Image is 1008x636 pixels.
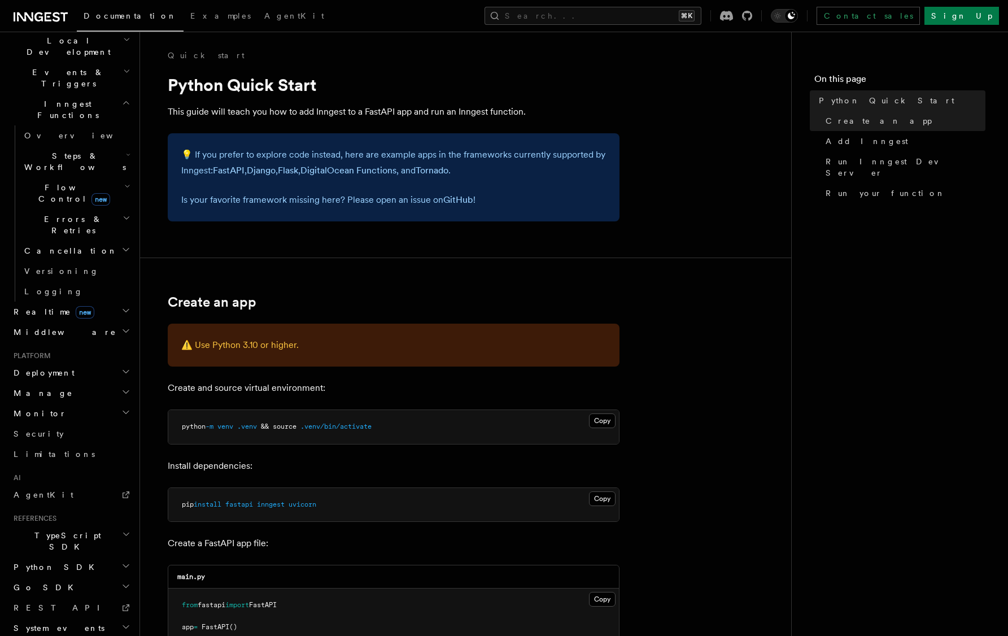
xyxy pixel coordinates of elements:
span: Add Inngest [826,136,908,147]
span: Realtime [9,306,94,317]
span: Inngest Functions [9,98,122,121]
span: uvicorn [289,500,316,508]
span: Events & Triggers [9,67,123,89]
p: ⚠️ Use Python 3.10 or higher. [181,337,606,353]
span: import [225,601,249,609]
h1: Python Quick Start [168,75,619,95]
span: new [91,193,110,206]
span: TypeScript SDK [9,530,122,552]
span: new [76,306,94,319]
button: Monitor [9,403,133,424]
span: inngest [257,500,285,508]
a: Flask [278,165,298,176]
p: Install dependencies: [168,458,619,474]
p: Create a FastAPI app file: [168,535,619,551]
div: Inngest Functions [9,125,133,302]
a: Django [247,165,276,176]
span: install [194,500,221,508]
span: () [229,623,237,631]
a: Documentation [77,3,184,32]
span: Go SDK [9,582,80,593]
a: REST API [9,598,133,618]
span: Monitor [9,408,67,419]
span: Run your function [826,188,945,199]
span: python [182,422,206,430]
span: AI [9,473,21,482]
span: -m [206,422,213,430]
button: Steps & Workflows [20,146,133,177]
span: Create an app [826,115,932,127]
button: Go SDK [9,577,133,598]
h4: On this page [814,72,985,90]
span: Errors & Retries [20,214,123,236]
p: 💡 If you prefer to explore code instead, here are example apps in the frameworks currently suppor... [181,147,606,178]
span: Run Inngest Dev Server [826,156,985,178]
a: Run Inngest Dev Server [821,151,985,183]
span: Deployment [9,367,75,378]
span: Limitations [14,450,95,459]
span: Manage [9,387,73,399]
a: AgentKit [9,485,133,505]
a: Add Inngest [821,131,985,151]
span: Examples [190,11,251,20]
span: FastAPI [249,601,277,609]
button: Cancellation [20,241,133,261]
a: Tornado [416,165,448,176]
a: FastAPI [213,165,245,176]
a: DigitalOcean Functions [300,165,396,176]
span: venv [217,422,233,430]
button: Events & Triggers [9,62,133,94]
a: Limitations [9,444,133,464]
p: This guide will teach you how to add Inngest to a FastAPI app and run an Inngest function. [168,104,619,120]
p: Is your favorite framework missing here? Please open an issue on ! [181,192,606,208]
span: Documentation [84,11,177,20]
a: Create an app [821,111,985,131]
kbd: ⌘K [679,10,695,21]
span: AgentKit [14,490,73,499]
span: Python SDK [9,561,101,573]
span: = [194,623,198,631]
button: Python SDK [9,557,133,577]
span: Logging [24,287,83,296]
button: Realtimenew [9,302,133,322]
span: FastAPI [202,623,229,631]
a: Examples [184,3,258,31]
span: Overview [24,131,141,140]
span: Cancellation [20,245,117,256]
button: Search...⌘K [485,7,701,25]
span: Versioning [24,267,99,276]
p: Create and source virtual environment: [168,380,619,396]
span: from [182,601,198,609]
span: Local Development [9,35,123,58]
span: REST API [14,603,110,612]
button: Middleware [9,322,133,342]
a: Sign Up [924,7,999,25]
span: fastapi [225,500,253,508]
span: && [261,422,269,430]
span: Platform [9,351,51,360]
button: Toggle dark mode [771,9,798,23]
a: Security [9,424,133,444]
span: AgentKit [264,11,324,20]
button: Local Development [9,31,133,62]
span: Flow Control [20,182,124,204]
span: Security [14,429,64,438]
button: Copy [589,491,616,506]
a: Logging [20,281,133,302]
a: GitHub [443,194,473,205]
button: Errors & Retries [20,209,133,241]
span: pip [182,500,194,508]
button: Copy [589,413,616,428]
a: AgentKit [258,3,331,31]
button: Copy [589,592,616,607]
a: Versioning [20,261,133,281]
a: Run your function [821,183,985,203]
span: app [182,623,194,631]
button: Manage [9,383,133,403]
code: main.py [177,573,205,581]
span: References [9,514,56,523]
button: TypeScript SDK [9,525,133,557]
span: fastapi [198,601,225,609]
span: .venv/bin/activate [300,422,372,430]
a: Contact sales [817,7,920,25]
